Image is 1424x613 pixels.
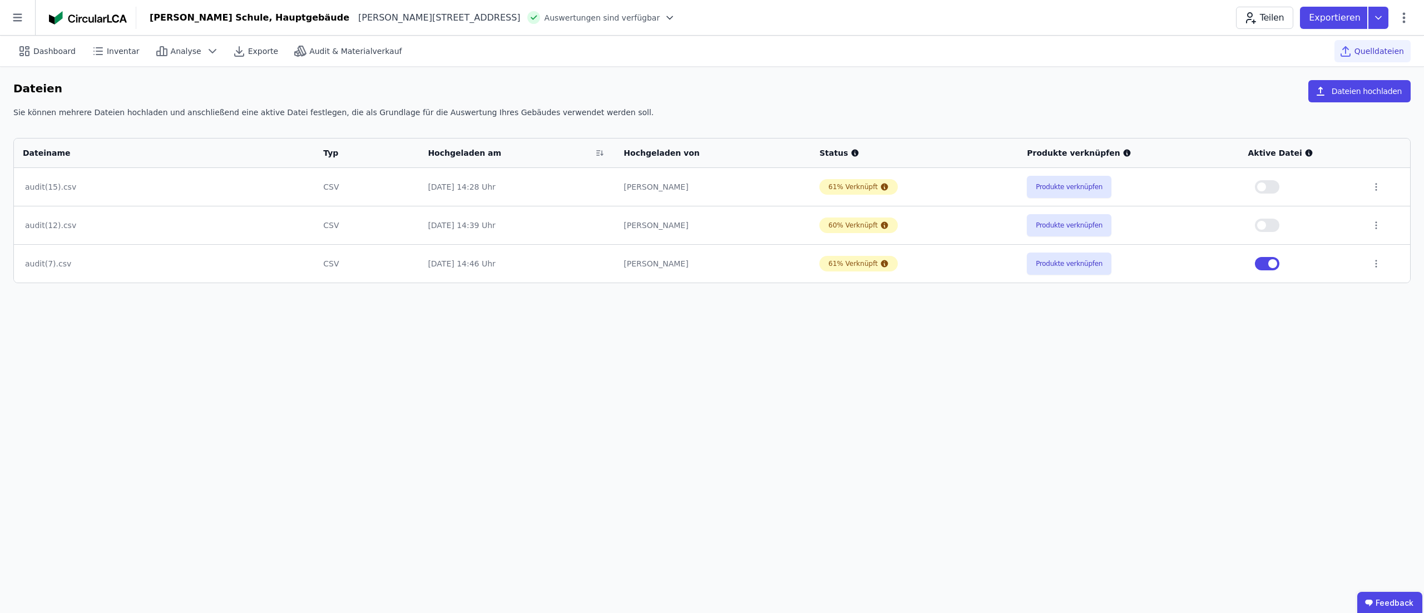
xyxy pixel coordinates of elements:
div: Typ [323,147,397,159]
div: [PERSON_NAME] Schule, Hauptgebäude [150,11,349,24]
div: CSV [323,258,410,269]
button: Produkte verknüpfen [1027,253,1111,275]
div: 61% Verknüpft [828,259,878,268]
div: Hochgeladen am [428,147,591,159]
div: [DATE] 14:46 Uhr [428,258,606,269]
div: CSV [323,220,410,231]
span: Inventar [107,46,140,57]
div: Sie können mehrere Dateien hochladen und anschließend eine aktive Datei festlegen, die als Grundl... [13,107,1411,127]
div: CSV [323,181,410,192]
div: 60% Verknüpft [828,221,878,230]
div: [PERSON_NAME][STREET_ADDRESS] [349,11,521,24]
div: Hochgeladen von [624,147,787,159]
span: Quelldateien [1354,46,1404,57]
div: [DATE] 14:28 Uhr [428,181,606,192]
span: Dashboard [33,46,76,57]
div: [PERSON_NAME] [624,258,802,269]
div: Status [819,147,1009,159]
div: [PERSON_NAME] [624,220,802,231]
p: Exportieren [1309,11,1363,24]
div: Aktive Datei [1248,147,1353,159]
button: Produkte verknüpfen [1027,176,1111,198]
div: [DATE] 14:39 Uhr [428,220,606,231]
div: audit(12).csv [25,220,303,231]
img: Concular [49,11,127,24]
button: Dateien hochladen [1308,80,1411,102]
div: audit(7).csv [25,258,303,269]
span: Exporte [248,46,278,57]
button: Produkte verknüpfen [1027,214,1111,236]
span: Audit & Materialverkauf [309,46,402,57]
div: Dateiname [23,147,291,159]
div: audit(15).csv [25,181,303,192]
span: Analyse [171,46,201,57]
span: Auswertungen sind verfügbar [545,12,660,23]
div: 61% Verknüpft [828,182,878,191]
h6: Dateien [13,80,62,98]
div: [PERSON_NAME] [624,181,802,192]
button: Teilen [1236,7,1293,29]
div: Produkte verknüpfen [1027,147,1230,159]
